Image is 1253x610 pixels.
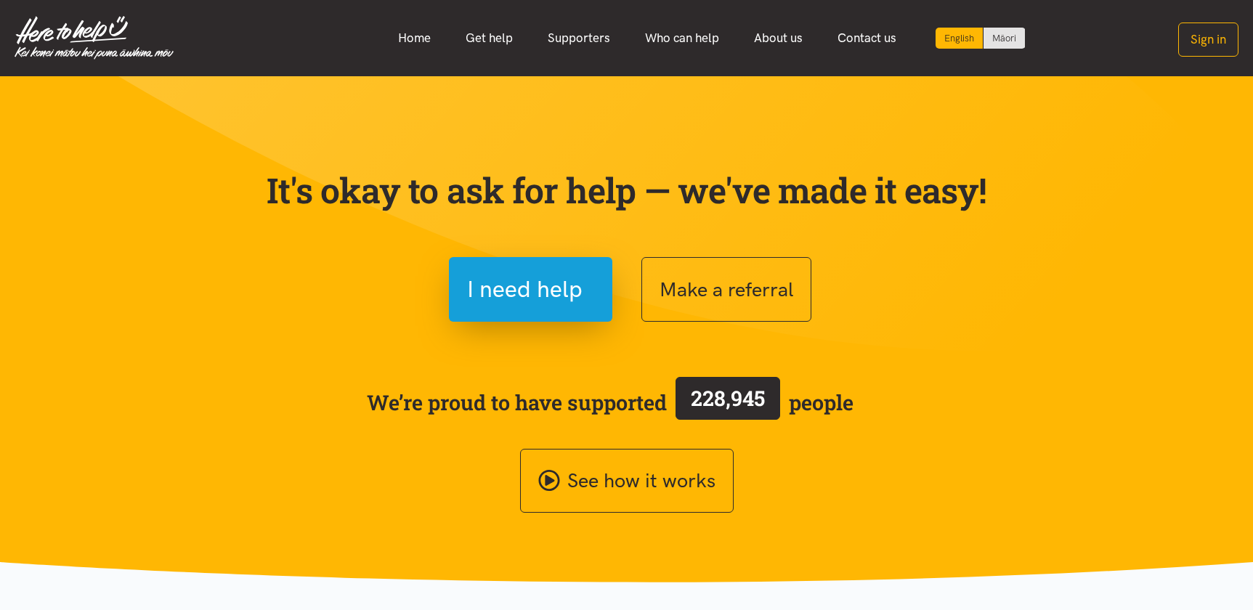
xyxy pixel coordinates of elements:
button: Make a referral [641,257,811,322]
a: Home [381,23,448,54]
button: I need help [449,257,612,322]
a: Contact us [820,23,914,54]
span: 228,945 [691,384,765,412]
a: Who can help [628,23,737,54]
button: Sign in [1178,23,1238,57]
a: Get help [448,23,530,54]
span: I need help [467,271,583,308]
a: 228,945 [667,374,789,431]
a: See how it works [520,449,734,513]
a: Supporters [530,23,628,54]
img: Home [15,16,174,60]
span: We’re proud to have supported people [367,374,853,431]
a: Switch to Te Reo Māori [984,28,1025,49]
a: About us [737,23,820,54]
div: Current language [936,28,984,49]
div: Language toggle [936,28,1026,49]
p: It's okay to ask for help — we've made it easy! [264,169,990,211]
